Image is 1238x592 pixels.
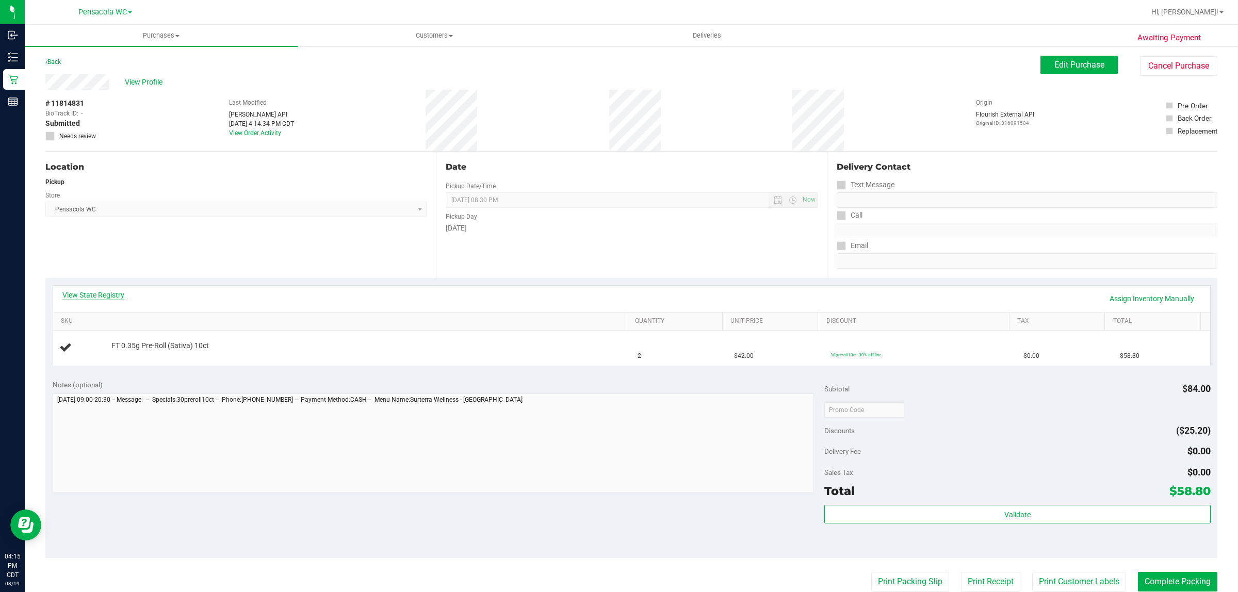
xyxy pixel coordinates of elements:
[1138,572,1217,591] button: Complete Packing
[446,212,477,221] label: Pickup Day
[25,31,298,40] span: Purchases
[824,447,861,455] span: Delivery Fee
[25,25,298,46] a: Purchases
[45,118,80,129] span: Submitted
[229,110,294,119] div: [PERSON_NAME] API
[298,25,571,46] a: Customers
[1032,572,1126,591] button: Print Customer Labels
[446,161,817,173] div: Date
[976,119,1034,127] p: Original ID: 316091504
[1054,60,1104,70] span: Edit Purchase
[125,77,166,88] span: View Profile
[78,8,127,17] span: Pensacola WC
[45,191,60,200] label: Store
[1187,467,1211,478] span: $0.00
[824,385,850,393] span: Subtotal
[45,161,427,173] div: Location
[837,177,894,192] label: Text Message
[1140,56,1217,76] button: Cancel Purchase
[837,192,1217,208] input: Format: (999) 999-9999
[8,96,18,107] inline-svg: Reports
[826,317,1005,325] a: Discount
[1178,101,1208,111] div: Pre-Order
[8,74,18,85] inline-svg: Retail
[635,317,719,325] a: Quantity
[8,52,18,62] inline-svg: Inventory
[638,351,641,361] span: 2
[61,317,623,325] a: SKU
[229,98,267,107] label: Last Modified
[1178,126,1217,136] div: Replacement
[298,31,570,40] span: Customers
[45,109,78,118] span: BioTrack ID:
[1023,351,1039,361] span: $0.00
[1113,317,1197,325] a: Total
[1187,446,1211,456] span: $0.00
[45,98,84,109] span: # 11814831
[229,129,281,137] a: View Order Activity
[824,505,1210,523] button: Validate
[8,30,18,40] inline-svg: Inbound
[446,223,817,234] div: [DATE]
[1178,113,1212,123] div: Back Order
[730,317,814,325] a: Unit Price
[62,290,124,300] a: View State Registry
[871,572,949,591] button: Print Packing Slip
[824,402,904,418] input: Promo Code
[837,161,1217,173] div: Delivery Contact
[1176,425,1211,436] span: ($25.20)
[734,351,754,361] span: $42.00
[824,484,855,498] span: Total
[81,109,83,118] span: -
[5,580,20,587] p: 08/19
[229,119,294,128] div: [DATE] 4:14:34 PM CDT
[45,178,64,186] strong: Pickup
[446,182,496,191] label: Pickup Date/Time
[1017,317,1101,325] a: Tax
[59,131,96,141] span: Needs review
[10,509,41,540] iframe: Resource center
[1137,32,1201,44] span: Awaiting Payment
[837,223,1217,238] input: Format: (999) 999-9999
[976,98,992,107] label: Origin
[571,25,843,46] a: Deliveries
[824,468,853,476] span: Sales Tax
[1120,351,1139,361] span: $58.80
[824,421,855,440] span: Discounts
[1151,8,1218,16] span: Hi, [PERSON_NAME]!
[111,341,209,351] span: FT 0.35g Pre-Roll (Sativa) 10ct
[5,552,20,580] p: 04:15 PM CDT
[679,31,735,40] span: Deliveries
[976,110,1034,127] div: Flourish External API
[45,58,61,65] a: Back
[1004,511,1031,519] span: Validate
[1040,56,1118,74] button: Edit Purchase
[961,572,1020,591] button: Print Receipt
[1103,290,1201,307] a: Assign Inventory Manually
[1169,484,1211,498] span: $58.80
[53,381,103,389] span: Notes (optional)
[1182,383,1211,394] span: $84.00
[837,238,868,253] label: Email
[830,352,881,357] span: 30preroll10ct: 30% off line
[837,208,862,223] label: Call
